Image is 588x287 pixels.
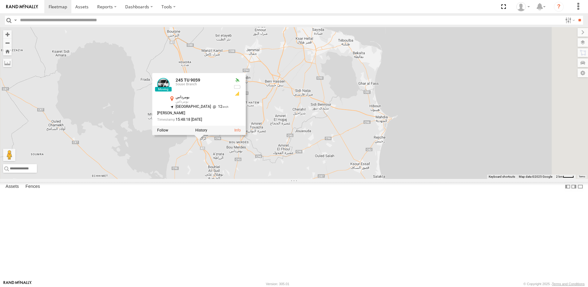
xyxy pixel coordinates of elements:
[234,128,241,132] a: View Asset Details
[3,281,32,287] a: Visit our Website
[579,176,585,178] a: Terms
[523,282,585,286] div: © Copyright 2025 -
[157,111,228,115] div: [PERSON_NAME]
[3,38,12,47] button: Zoom out
[554,175,576,179] button: Map Scale: 2 km per 32 pixels
[3,30,12,38] button: Zoom in
[552,282,585,286] a: Terms and Conditions
[6,5,38,9] img: rand-logo.svg
[176,104,211,109] span: [GEOGRAPHIC_DATA]
[514,2,532,11] div: Nejah Benkhalifa
[157,78,169,90] a: View Asset Details
[554,2,564,12] i: ?
[176,100,228,103] div: بومرداس
[577,182,583,191] label: Hide Summary Table
[556,175,563,178] span: 2 km
[195,128,207,132] label: View Asset History
[519,175,552,178] span: Map data ©2025 Google
[563,16,576,25] label: Search Filter Options
[565,182,571,191] label: Dock Summary Table to the Left
[2,182,22,191] label: Assets
[3,59,12,67] label: Measure
[233,84,241,89] div: No battery health information received from this device.
[233,91,241,96] div: GSM Signal = 3
[176,83,228,86] div: Souse Branch
[3,149,15,161] button: Drag Pegman onto the map to open Street View
[176,95,228,99] div: بومرداس
[22,182,43,191] label: Fences
[266,282,289,286] div: Version: 305.01
[157,128,168,132] label: Realtime tracking of Asset
[578,69,588,77] label: Map Settings
[233,78,241,83] div: Valid GPS Fix
[176,78,200,83] a: 245 TU 9059
[489,175,515,179] button: Keyboard shortcuts
[3,47,12,55] button: Zoom Home
[571,182,577,191] label: Dock Summary Table to the Right
[13,16,18,25] label: Search Query
[157,118,228,122] div: Date/time of location update
[211,104,228,109] span: 12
